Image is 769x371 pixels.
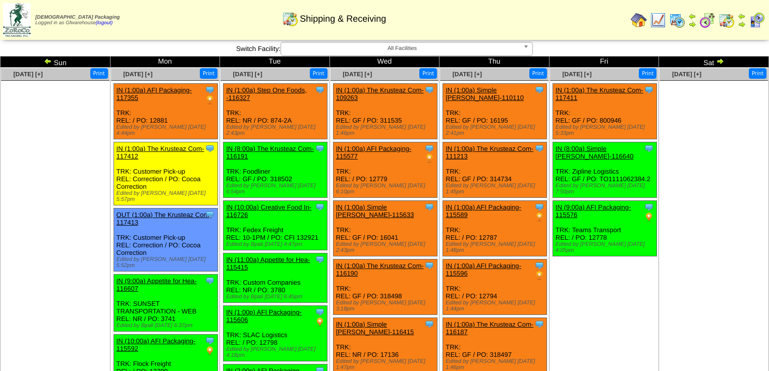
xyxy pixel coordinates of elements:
[114,208,217,272] div: TRK: Customer Pick-up REL: Correction / PO: Cocoa Correction
[226,145,314,160] a: IN (8:00a) The Krusteaz Com-116191
[343,71,372,78] a: [DATE] [+]
[534,85,544,95] img: Tooltip
[556,124,656,136] div: Edited by [PERSON_NAME] [DATE] 5:33pm
[205,143,215,153] img: Tooltip
[688,12,696,20] img: arrowleft.gif
[644,143,654,153] img: Tooltip
[562,71,591,78] a: [DATE] [+]
[315,307,325,317] img: Tooltip
[644,212,654,222] img: PO
[226,241,327,247] div: Edited by Bpali [DATE] 4:47pm
[14,71,43,78] a: [DATE] [+]
[333,259,437,315] div: TRK: REL: GF / PO: 318498
[738,20,746,28] img: arrowright.gif
[549,57,659,68] td: Fri
[446,86,524,101] a: IN (1:00a) Simple [PERSON_NAME]-110110
[534,212,544,222] img: PO
[424,143,434,153] img: Tooltip
[556,145,634,160] a: IN (8:00a) Simple [PERSON_NAME]-116640
[117,190,217,202] div: Edited by [PERSON_NAME] [DATE] 5:57pm
[529,68,547,79] button: Print
[556,183,656,195] div: Edited by [PERSON_NAME] [DATE] 7:50pm
[226,308,302,324] a: IN (1:00p) AFI Packaging-115606
[336,203,414,219] a: IN (1:00a) Simple [PERSON_NAME]-115633
[282,11,298,27] img: calendarinout.gif
[117,337,196,352] a: IN (10:00a) AFI Packaging-115592
[224,253,327,303] div: TRK: Custom Companies REL: NR / PO: 3780
[534,143,544,153] img: Tooltip
[639,68,656,79] button: Print
[205,276,215,286] img: Tooltip
[446,358,546,370] div: Edited by [PERSON_NAME] [DATE] 1:46pm
[315,143,325,153] img: Tooltip
[333,84,437,139] div: TRK: REL: GF / PO: 311535
[226,183,327,195] div: Edited by [PERSON_NAME] [DATE] 6:54pm
[226,294,327,300] div: Edited by Bpali [DATE] 6:45pm
[336,124,437,136] div: Edited by [PERSON_NAME] [DATE] 1:46pm
[443,142,547,198] div: TRK: REL: GF / PO: 314734
[424,202,434,212] img: Tooltip
[205,336,215,346] img: Tooltip
[424,85,434,95] img: Tooltip
[315,202,325,212] img: Tooltip
[117,277,197,292] a: IN (9:00a) Appetite for Hea-116607
[114,275,217,332] div: TRK: SUNSET TRANSPORTATION - WEB REL: NR / PO: 3741
[117,124,217,136] div: Edited by [PERSON_NAME] [DATE] 4:44pm
[749,12,765,28] img: calendarcustomer.gif
[553,201,656,256] div: TRK: Teams Transport REL: / PO: 12778
[446,183,546,195] div: Edited by [PERSON_NAME] [DATE] 1:45pm
[650,12,666,28] img: line_graph.gif
[644,85,654,95] img: Tooltip
[224,142,327,198] div: TRK: Foodliner REL: GF / PO: 318502
[205,209,215,220] img: Tooltip
[336,300,437,312] div: Edited by [PERSON_NAME] [DATE] 3:18pm
[333,201,437,256] div: TRK: REL: GF / PO: 16041
[96,20,113,26] a: (logout)
[117,211,211,226] a: OUT (1:00a) The Krusteaz Com-117413
[716,57,724,65] img: arrowright.gif
[446,241,546,253] div: Edited by [PERSON_NAME] [DATE] 1:48pm
[534,260,544,271] img: Tooltip
[333,142,437,198] div: TRK: REL: / PO: 12779
[226,256,310,271] a: IN (11:00a) Appetite for Hea-115415
[224,201,327,250] div: TRK: Fedex Freight REL: 10-1PM / PO: CFI 132921
[336,262,424,277] a: IN (1:00a) The Krusteaz Com-116190
[534,319,544,329] img: Tooltip
[3,3,31,37] img: zoroco-logo-small.webp
[534,271,544,281] img: PO
[738,12,746,20] img: arrowleft.gif
[310,68,327,79] button: Print
[44,57,52,65] img: arrowleft.gif
[556,241,656,253] div: Edited by [PERSON_NAME] [DATE] 4:05pm
[446,145,533,160] a: IN (1:00a) The Krusteaz Com-111213
[205,346,215,356] img: PO
[114,142,217,205] div: TRK: Customer Pick-up REL: Correction / PO: Cocoa Correction
[35,15,120,20] span: [DEMOGRAPHIC_DATA] Packaging
[419,68,437,79] button: Print
[205,85,215,95] img: Tooltip
[424,319,434,329] img: Tooltip
[669,12,685,28] img: calendarprod.gif
[233,71,262,78] a: [DATE] [+]
[446,321,533,336] a: IN (1:00a) The Krusteaz Com-116187
[446,124,546,136] div: Edited by [PERSON_NAME] [DATE] 2:41pm
[424,153,434,164] img: PO
[226,346,327,358] div: Edited by [PERSON_NAME] [DATE] 4:18pm
[117,323,217,329] div: Edited by Bpali [DATE] 6:37pm
[90,68,108,79] button: Print
[719,12,735,28] img: calendarinout.gif
[453,71,482,78] span: [DATE] [+]
[224,84,327,139] div: TRK: REL: NR / PO: 874-2A
[200,68,217,79] button: Print
[699,12,716,28] img: calendarblend.gif
[672,71,701,78] a: [DATE] [+]
[123,71,152,78] span: [DATE] [+]
[749,68,766,79] button: Print
[220,57,330,68] td: Tue
[114,84,217,139] div: TRK: REL: / PO: 12881
[226,203,311,219] a: IN (10:00a) Creative Food In-116726
[688,20,696,28] img: arrowright.gif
